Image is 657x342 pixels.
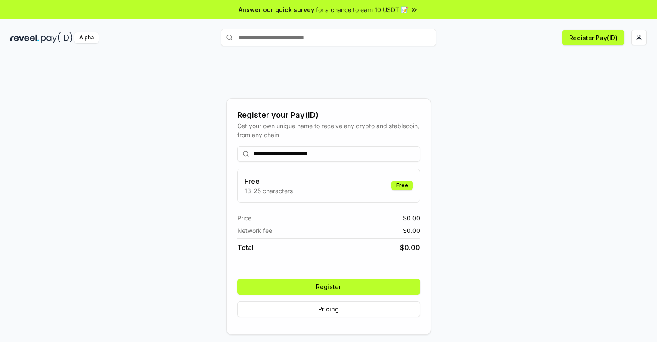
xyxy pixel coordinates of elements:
[10,32,39,43] img: reveel_dark
[403,213,420,223] span: $ 0.00
[400,242,420,253] span: $ 0.00
[237,226,272,235] span: Network fee
[239,5,314,14] span: Answer our quick survey
[237,242,254,253] span: Total
[391,181,413,190] div: Free
[237,213,251,223] span: Price
[403,226,420,235] span: $ 0.00
[237,109,420,121] div: Register your Pay(ID)
[41,32,73,43] img: pay_id
[74,32,99,43] div: Alpha
[237,121,420,139] div: Get your own unique name to receive any crypto and stablecoin, from any chain
[245,176,293,186] h3: Free
[237,301,420,317] button: Pricing
[245,186,293,195] p: 13-25 characters
[562,30,624,45] button: Register Pay(ID)
[237,279,420,295] button: Register
[316,5,408,14] span: for a chance to earn 10 USDT 📝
